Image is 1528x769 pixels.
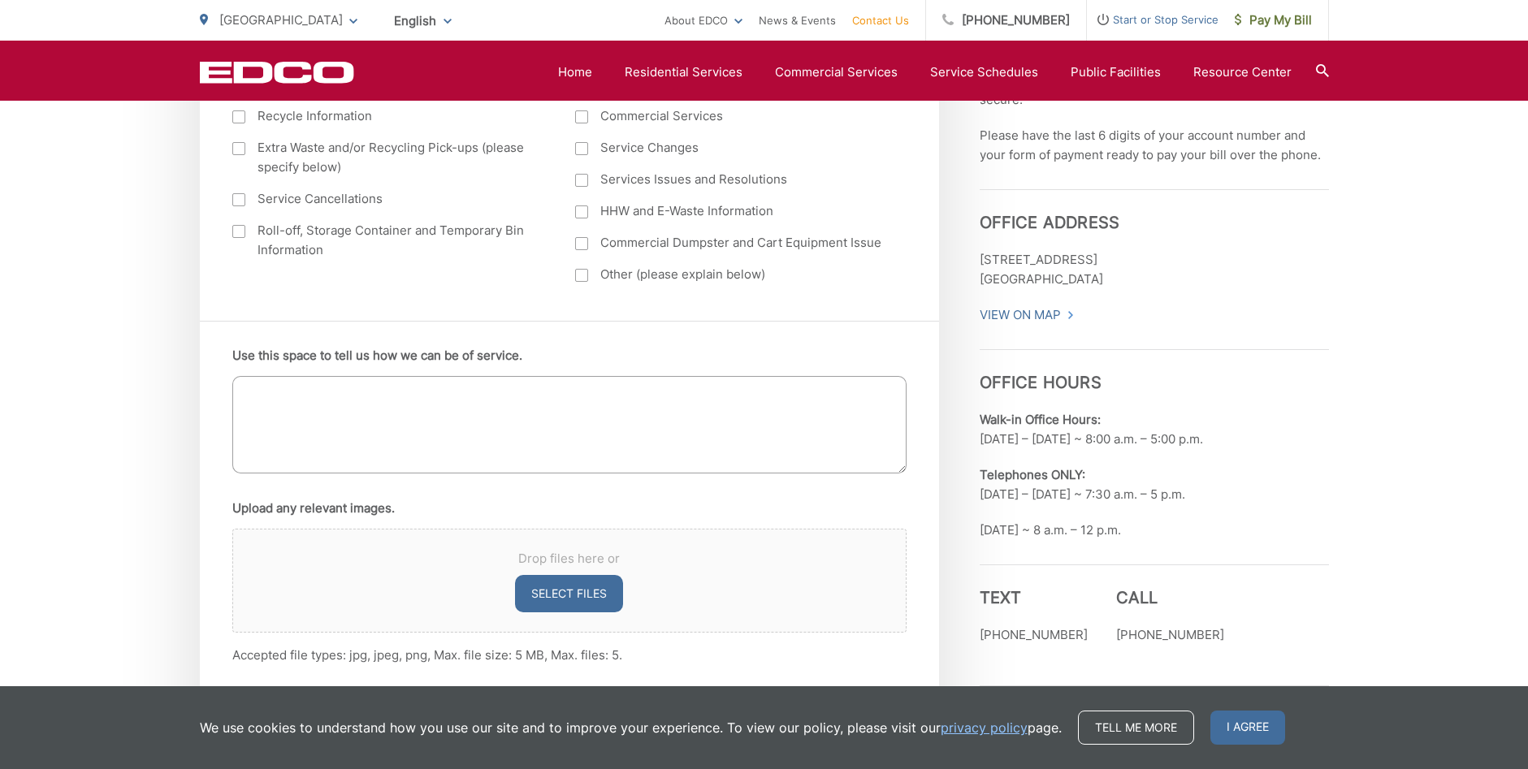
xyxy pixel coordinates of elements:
h3: Office Address [980,189,1329,232]
a: Residential Services [625,63,742,82]
label: Other (please explain below) [575,265,886,284]
a: View On Map [980,305,1075,325]
a: News & Events [759,11,836,30]
label: Commercial Dumpster and Cart Equipment Issue [575,233,886,253]
a: Contact Us [852,11,909,30]
p: [PHONE_NUMBER] [980,625,1088,645]
label: Commercial Services [575,106,886,126]
label: Service Cancellations [232,189,543,209]
label: Upload any relevant images. [232,501,395,516]
label: Services Issues and Resolutions [575,170,886,189]
h3: Email [980,685,1329,728]
p: [DATE] – [DATE] ~ 8:00 a.m. – 5:00 p.m. [980,410,1329,449]
span: [GEOGRAPHIC_DATA] [219,12,343,28]
p: Please have the last 6 digits of your account number and your form of payment ready to pay your b... [980,126,1329,165]
span: Pay My Bill [1235,11,1312,30]
label: Recycle Information [232,106,543,126]
a: Resource Center [1193,63,1292,82]
a: privacy policy [941,718,1028,737]
label: Service Changes [575,138,886,158]
span: Drop files here or [253,549,886,568]
a: Home [558,63,592,82]
span: I agree [1210,711,1285,745]
p: [STREET_ADDRESS] [GEOGRAPHIC_DATA] [980,250,1329,289]
a: EDCD logo. Return to the homepage. [200,61,354,84]
a: About EDCO [664,11,742,30]
b: Walk-in Office Hours: [980,412,1101,427]
h3: Call [1116,588,1224,607]
b: Telephones ONLY: [980,467,1085,482]
span: English [382,6,464,35]
p: [DATE] – [DATE] ~ 7:30 a.m. – 5 p.m. [980,465,1329,504]
span: Accepted file types: jpg, jpeg, png, Max. file size: 5 MB, Max. files: 5. [232,647,622,663]
label: Roll-off, Storage Container and Temporary Bin Information [232,221,543,260]
h3: Text [980,588,1088,607]
p: [DATE] ~ 8 a.m. – 12 p.m. [980,521,1329,540]
h3: Office Hours [980,349,1329,392]
label: Use this space to tell us how we can be of service. [232,348,522,363]
a: Service Schedules [930,63,1038,82]
a: Public Facilities [1071,63,1161,82]
label: Extra Waste and/or Recycling Pick-ups (please specify below) [232,138,543,177]
a: Tell me more [1078,711,1194,745]
p: We use cookies to understand how you use our site and to improve your experience. To view our pol... [200,718,1062,737]
label: HHW and E-Waste Information [575,201,886,221]
p: [PHONE_NUMBER] [1116,625,1224,645]
a: Commercial Services [775,63,898,82]
button: select files, upload any relevant images. [515,575,623,612]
